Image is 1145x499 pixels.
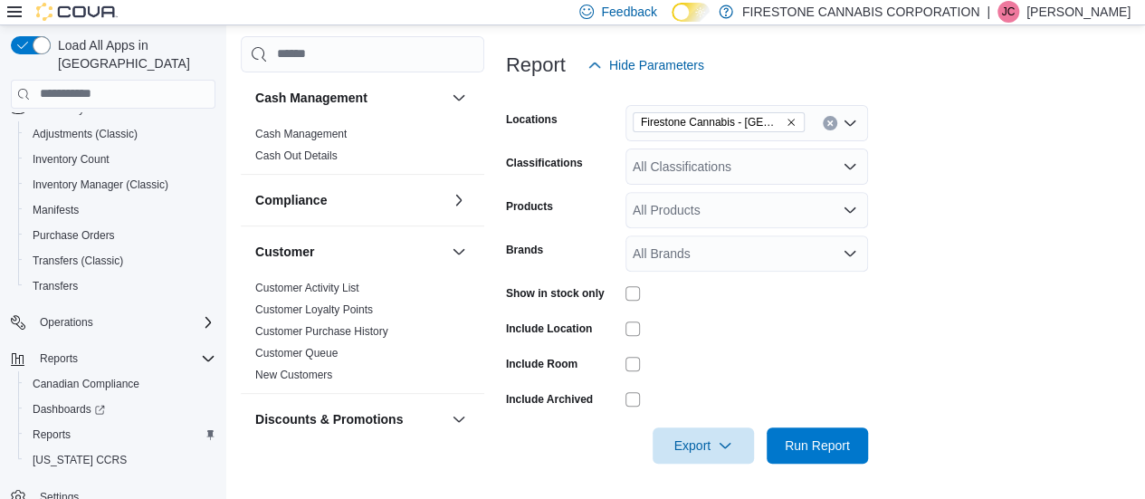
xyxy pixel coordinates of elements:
[255,89,367,107] h3: Cash Management
[255,369,332,381] a: New Customers
[33,178,168,192] span: Inventory Manager (Classic)
[448,408,470,430] button: Discounts & Promotions
[33,348,215,369] span: Reports
[33,312,215,333] span: Operations
[1026,1,1131,23] p: [PERSON_NAME]
[663,427,743,464] span: Export
[25,149,117,170] a: Inventory Count
[18,397,223,422] a: Dashboards
[255,347,338,360] a: Customer Queue
[506,321,592,336] label: Include Location
[506,199,553,214] label: Products
[843,116,857,130] button: Open list of options
[255,303,373,316] a: Customer Loyalty Points
[506,156,583,170] label: Classifications
[255,191,327,209] h3: Compliance
[18,172,223,197] button: Inventory Manager (Classic)
[25,449,215,471] span: Washington CCRS
[448,87,470,109] button: Cash Management
[18,422,223,447] button: Reports
[33,377,139,391] span: Canadian Compliance
[51,36,215,72] span: Load All Apps in [GEOGRAPHIC_DATA]
[25,225,122,246] a: Purchase Orders
[25,123,215,145] span: Adjustments (Classic)
[33,312,100,333] button: Operations
[255,243,314,261] h3: Customer
[843,246,857,261] button: Open list of options
[33,348,85,369] button: Reports
[255,368,332,382] span: New Customers
[506,286,605,301] label: Show in stock only
[641,113,782,131] span: Firestone Cannabis - [GEOGRAPHIC_DATA]
[255,324,388,339] span: Customer Purchase History
[255,149,338,163] span: Cash Out Details
[633,112,805,132] span: Firestone Cannabis - Ponoka
[672,22,673,23] span: Dark Mode
[25,225,215,246] span: Purchase Orders
[580,47,711,83] button: Hide Parameters
[997,1,1019,23] div: Jen Christie
[609,56,704,74] span: Hide Parameters
[18,447,223,473] button: [US_STATE] CCRS
[33,427,71,442] span: Reports
[40,315,93,330] span: Operations
[25,398,215,420] span: Dashboards
[25,373,215,395] span: Canadian Compliance
[25,199,86,221] a: Manifests
[506,357,577,371] label: Include Room
[33,402,105,417] span: Dashboards
[255,282,359,294] a: Customer Activity List
[255,191,444,209] button: Compliance
[255,128,347,140] a: Cash Management
[25,275,215,297] span: Transfers
[25,449,134,471] a: [US_STATE] CCRS
[33,254,123,268] span: Transfers (Classic)
[241,123,484,174] div: Cash Management
[25,149,215,170] span: Inventory Count
[36,3,118,21] img: Cova
[506,54,566,76] h3: Report
[25,174,176,196] a: Inventory Manager (Classic)
[40,351,78,366] span: Reports
[786,117,797,128] button: Remove Firestone Cannabis - Ponoka from selection in this group
[25,275,85,297] a: Transfers
[785,437,850,455] span: Run Report
[33,152,110,167] span: Inventory Count
[4,346,223,371] button: Reports
[25,250,215,272] span: Transfers (Classic)
[255,346,338,360] span: Customer Queue
[767,427,868,464] button: Run Report
[742,1,979,23] p: FIRESTONE CANNABIS CORPORATION
[33,127,138,141] span: Adjustments (Classic)
[255,325,388,338] a: Customer Purchase History
[255,410,444,428] button: Discounts & Promotions
[18,248,223,273] button: Transfers (Classic)
[18,223,223,248] button: Purchase Orders
[255,149,338,162] a: Cash Out Details
[33,279,78,293] span: Transfers
[4,310,223,335] button: Operations
[25,398,112,420] a: Dashboards
[448,241,470,263] button: Customer
[653,427,754,464] button: Export
[25,424,78,446] a: Reports
[987,1,990,23] p: |
[255,243,444,261] button: Customer
[241,277,484,393] div: Customer
[843,159,857,174] button: Open list of options
[18,371,223,397] button: Canadian Compliance
[672,3,710,22] input: Dark Mode
[255,281,359,295] span: Customer Activity List
[33,203,79,217] span: Manifests
[25,250,130,272] a: Transfers (Classic)
[506,112,558,127] label: Locations
[18,197,223,223] button: Manifests
[18,273,223,299] button: Transfers
[255,302,373,317] span: Customer Loyalty Points
[1002,1,1016,23] span: JC
[843,203,857,217] button: Open list of options
[25,199,215,221] span: Manifests
[255,89,444,107] button: Cash Management
[506,243,543,257] label: Brands
[33,453,127,467] span: [US_STATE] CCRS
